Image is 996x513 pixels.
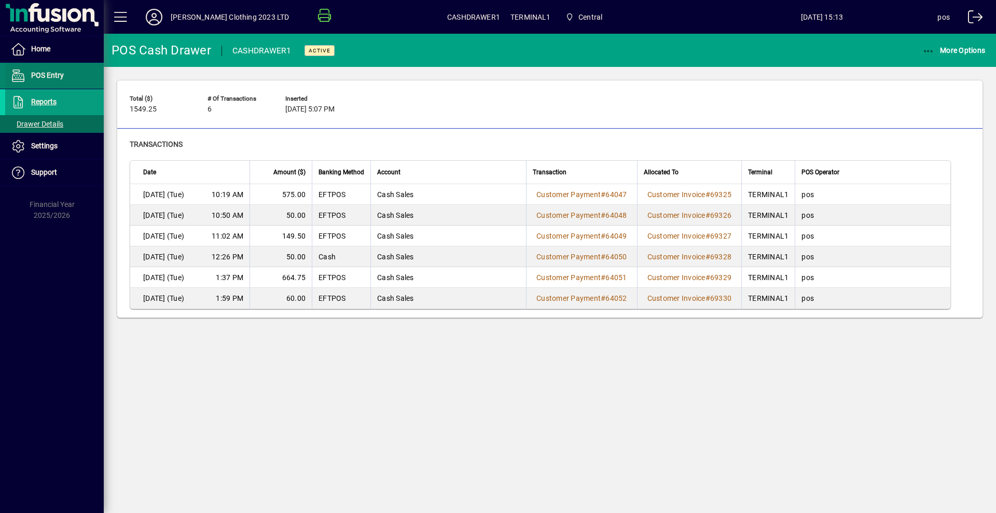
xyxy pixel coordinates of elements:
span: Customer Invoice [647,190,706,199]
span: # [706,294,710,302]
td: Cash Sales [370,184,526,205]
span: # [706,273,710,282]
td: TERMINAL1 [741,184,795,205]
span: Account [377,167,400,178]
span: [DATE] 15:13 [707,9,938,25]
span: 1:37 PM [216,272,243,283]
td: TERMINAL1 [741,205,795,226]
a: Customer Invoice#69327 [644,230,736,242]
span: 69328 [710,253,731,261]
a: Customer Invoice#69328 [644,251,736,262]
span: 69326 [710,211,731,219]
td: Cash Sales [370,267,526,288]
span: Customer Payment [536,211,601,219]
span: Customer Payment [536,253,601,261]
span: [DATE] (Tue) [143,252,184,262]
span: Inserted [285,95,348,102]
td: Cash Sales [370,205,526,226]
span: 64050 [605,253,627,261]
span: [DATE] (Tue) [143,210,184,220]
span: Date [143,167,156,178]
span: Central [578,9,602,25]
span: 69329 [710,273,731,282]
a: Customer Payment#64047 [533,189,631,200]
span: Customer Invoice [647,211,706,219]
span: # [601,294,605,302]
a: Home [5,36,104,62]
td: Cash Sales [370,226,526,246]
span: 1549.25 [130,105,157,114]
span: Central [561,8,607,26]
a: Customer Invoice#69325 [644,189,736,200]
span: 10:50 AM [212,210,243,220]
span: Banking Method [319,167,364,178]
a: Customer Payment#64048 [533,210,631,221]
a: Customer Payment#64052 [533,293,631,304]
span: 11:02 AM [212,231,243,241]
td: 50.00 [250,205,312,226]
button: More Options [920,41,988,60]
span: # [706,190,710,199]
span: 10:19 AM [212,189,243,200]
span: Customer Payment [536,232,601,240]
span: More Options [922,46,986,54]
div: CASHDRAWER1 [232,43,292,59]
span: 69330 [710,294,731,302]
span: [DATE] (Tue) [143,272,184,283]
span: 64047 [605,190,627,199]
span: [DATE] (Tue) [143,293,184,303]
span: Terminal [748,167,772,178]
button: Profile [137,8,171,26]
span: Customer Payment [536,273,601,282]
span: Active [309,47,330,54]
td: 664.75 [250,267,312,288]
a: Support [5,160,104,186]
td: pos [795,184,950,205]
span: 69325 [710,190,731,199]
a: Drawer Details [5,115,104,133]
span: Customer Invoice [647,294,706,302]
td: Cash Sales [370,288,526,309]
span: Drawer Details [10,120,63,128]
span: # [601,273,605,282]
span: # [706,253,710,261]
span: Reports [31,98,57,106]
span: Customer Invoice [647,253,706,261]
div: [PERSON_NAME] Clothing 2023 LTD [171,9,289,25]
span: Transactions [130,140,183,148]
span: # [601,232,605,240]
td: 50.00 [250,246,312,267]
span: [DATE] (Tue) [143,231,184,241]
span: Settings [31,142,58,150]
a: Settings [5,133,104,159]
span: 64052 [605,294,627,302]
td: 149.50 [250,226,312,246]
td: EFTPOS [312,288,370,309]
a: Customer Invoice#69326 [644,210,736,221]
span: Customer Invoice [647,273,706,282]
span: Amount ($) [273,167,306,178]
span: [DATE] 5:07 PM [285,105,335,114]
span: Customer Invoice [647,232,706,240]
span: # of Transactions [208,95,270,102]
span: TERMINAL1 [510,9,551,25]
span: # [601,211,605,219]
td: EFTPOS [312,184,370,205]
span: Allocated To [644,167,679,178]
span: 69327 [710,232,731,240]
span: # [601,253,605,261]
td: Cash Sales [370,246,526,267]
span: 6 [208,105,212,114]
span: Transaction [533,167,566,178]
td: EFTPOS [312,205,370,226]
span: 12:26 PM [212,252,243,262]
span: POS Entry [31,71,64,79]
span: Total ($) [130,95,192,102]
span: [DATE] (Tue) [143,189,184,200]
a: Customer Invoice#69330 [644,293,736,304]
a: Customer Payment#64050 [533,251,631,262]
td: TERMINAL1 [741,246,795,267]
a: Customer Payment#64051 [533,272,631,283]
span: POS Operator [801,167,839,178]
div: POS Cash Drawer [112,42,211,59]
